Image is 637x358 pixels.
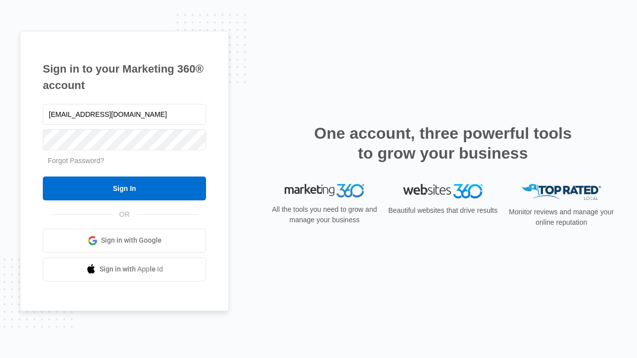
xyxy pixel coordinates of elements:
[43,61,206,93] h1: Sign in to your Marketing 360® account
[387,205,499,216] p: Beautiful websites that drive results
[43,258,206,281] a: Sign in with Apple Id
[112,209,137,220] span: OR
[506,207,617,228] p: Monitor reviews and manage your online reputation
[43,177,206,200] input: Sign In
[311,123,575,163] h2: One account, three powerful tools to grow your business
[48,157,105,165] a: Forgot Password?
[100,264,163,274] span: Sign in with Apple Id
[522,184,601,200] img: Top Rated Local
[43,104,206,125] input: Email
[43,229,206,253] a: Sign in with Google
[269,204,380,225] p: All the tools you need to grow and manage your business
[285,184,364,198] img: Marketing 360
[403,184,483,198] img: Websites 360
[101,235,162,246] span: Sign in with Google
